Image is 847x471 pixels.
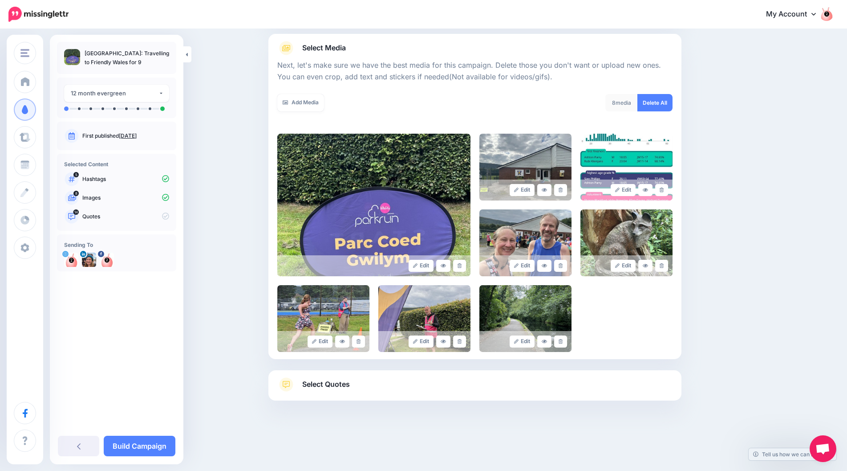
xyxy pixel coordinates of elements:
a: Edit [409,260,434,272]
div: media [605,94,638,111]
a: Edit [510,260,535,272]
span: Select Quotes [302,378,350,390]
a: Edit [510,184,535,196]
a: Edit [611,260,636,272]
img: bca77f263f07684c635fe393f9dd845a_large.jpg [580,134,673,201]
span: 14 [73,209,79,215]
span: 8 [612,99,616,106]
p: Images [82,194,169,202]
img: 37cf7ae7d678e54341835139a3b41585_large.jpg [479,209,571,276]
div: Select Media [277,55,673,352]
a: Edit [510,336,535,348]
a: Edit [308,336,333,348]
img: 1c8317a904773d3d19e3d58560c8ad45_large.jpg [479,134,571,201]
a: Edit [409,336,434,348]
img: 8f1689886b838301851e021c0d6bf134_large.jpg [580,209,673,276]
a: Edit [611,184,636,196]
img: 3d29eb95ad08ab26542d42ad1ca7dd51_thumb.jpg [64,49,80,65]
img: 126a5a74194e517137f967ae7e113c4e_large.jpg [277,285,369,352]
span: Select Media [302,42,346,54]
a: [DATE] [119,132,137,139]
span: 5 [73,172,79,177]
span: 8 [73,191,79,196]
div: 12 month evergreen [71,88,158,98]
img: Missinglettr [8,7,69,22]
h4: Selected Content [64,161,169,168]
h4: Sending To [64,242,169,248]
img: menu.png [20,49,29,57]
img: 404612e55c851967836c6b6a433b35c0_large.jpg [479,285,571,352]
div: Open chat [810,435,836,462]
p: Hashtags [82,175,169,183]
p: Quotes [82,213,169,221]
a: Tell us how we can improve [749,448,836,460]
p: Next, let's make sure we have the best media for this campaign. Delete those you don't want or up... [277,60,673,83]
img: 3d29eb95ad08ab26542d42ad1ca7dd51_large.jpg [277,134,470,276]
button: 12 month evergreen [64,85,169,102]
p: First published [82,132,169,140]
img: YQvEfl6i-17140.jpg [64,253,78,267]
img: f87378ea044d5ed7f468bfefaef2044e_large.jpg [378,285,470,352]
a: My Account [757,4,834,25]
a: Add Media [277,94,324,111]
img: 1637830008431-38907.png [82,253,96,267]
p: [GEOGRAPHIC_DATA]: Travelling to Friendly Wales for 9 [85,49,169,67]
a: Delete All [637,94,673,111]
a: Select Media [277,41,673,55]
img: 575135_247630378708491_953552866_n-bsa31702.jpg [100,253,114,267]
a: Select Quotes [277,377,673,401]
